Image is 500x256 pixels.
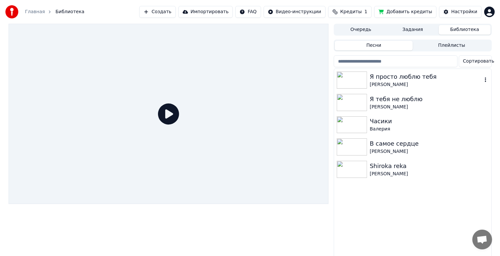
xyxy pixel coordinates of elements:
[370,72,482,81] div: Я просто люблю тебя
[370,117,488,126] div: Часики
[370,148,488,155] div: [PERSON_NAME]
[370,126,488,132] div: Валерия
[387,25,439,35] button: Задания
[374,6,436,18] button: Добавить кредиты
[370,81,482,88] div: [PERSON_NAME]
[139,6,175,18] button: Создать
[451,9,477,15] div: Настройки
[340,9,362,15] span: Кредиты
[413,41,491,50] button: Плейлисты
[439,25,491,35] button: Библиотека
[370,104,488,110] div: [PERSON_NAME]
[364,9,367,15] span: 1
[370,171,488,177] div: [PERSON_NAME]
[328,6,372,18] button: Кредиты1
[335,41,413,50] button: Песни
[235,6,261,18] button: FAQ
[25,9,45,15] a: Главная
[472,230,492,249] div: Открытый чат
[55,9,84,15] span: Библиотека
[5,5,18,18] img: youka
[370,95,488,104] div: Я тебя не люблю
[178,6,233,18] button: Импортировать
[370,161,488,171] div: Shiroka reka
[335,25,387,35] button: Очередь
[439,6,482,18] button: Настройки
[264,6,326,18] button: Видео-инструкции
[25,9,84,15] nav: breadcrumb
[463,58,494,65] span: Сортировать
[370,139,488,148] div: В самое сердце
